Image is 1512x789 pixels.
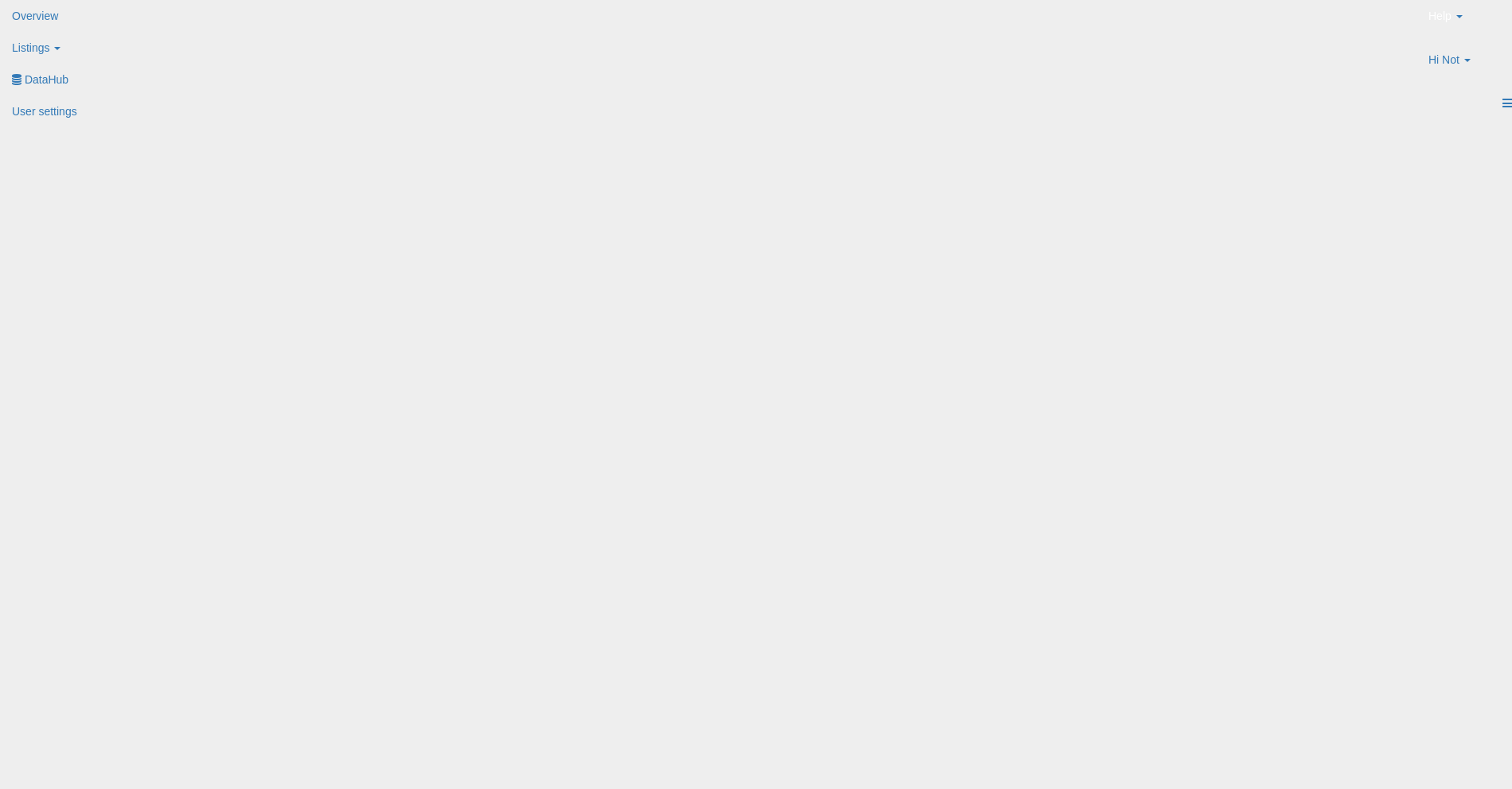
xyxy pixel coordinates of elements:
[12,41,49,54] span: Listings
[25,73,68,86] span: DataHub
[1428,52,1459,68] span: Hi Not
[1428,8,1452,24] span: Help
[12,10,58,22] span: Overview
[1417,44,1512,87] a: Hi Not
